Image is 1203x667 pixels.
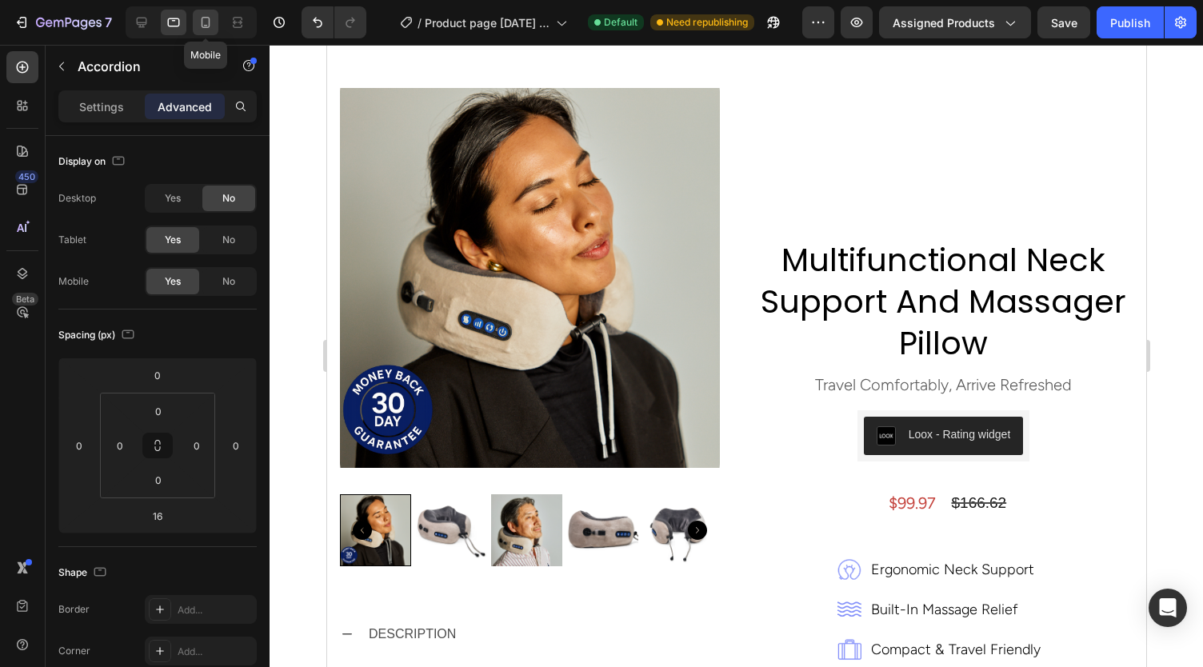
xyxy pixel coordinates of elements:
button: Loox - Rating widget [537,372,697,410]
span: Need republishing [666,15,748,30]
span: Product page [DATE] design [425,14,550,31]
div: Publish [1110,14,1150,31]
p: Accordion [78,57,214,76]
button: Publish [1097,6,1164,38]
span: Yes [165,274,181,289]
input: 0px [142,468,174,492]
div: Beta [12,293,38,306]
div: Loox - Rating widget [582,381,684,398]
button: Assigned Products [879,6,1031,38]
span: No [222,191,235,206]
div: 450 [15,170,38,183]
div: Undo/Redo [302,6,366,38]
div: Add... [178,603,253,617]
a: multifunctional neck support and massager pillow [426,193,806,321]
div: Shape [58,562,110,584]
div: Border [58,602,90,617]
div: Tablet [58,233,86,247]
span: No [222,233,235,247]
p: travel comfortably, arrive refreshed [428,322,805,357]
p: 7 [105,13,112,32]
div: Corner [58,644,90,658]
input: 0px [142,399,174,423]
span: Yes [165,233,181,247]
p: built-in massage relief [544,547,690,582]
p: Settings [79,98,124,115]
div: Open Intercom Messenger [1149,589,1187,627]
div: Display on [58,151,128,173]
span: Save [1051,16,1077,30]
p: compact & travel friendly [544,587,713,622]
p: DESCRIPTION [42,578,129,601]
input: 0px [108,433,132,457]
button: Carousel Next Arrow [361,476,380,495]
span: Default [604,15,637,30]
div: Mobile [58,274,89,289]
img: loox.png [550,381,569,401]
div: $166.62 [623,443,807,473]
button: Save [1037,6,1090,38]
div: $99.97 [426,439,610,477]
span: Assigned Products [893,14,995,31]
div: Desktop [58,191,96,206]
p: ergonomic neck support [544,507,707,542]
span: No [222,274,235,289]
span: Yes [165,191,181,206]
div: Add... [178,645,253,659]
span: / [418,14,422,31]
input: l [142,504,174,528]
input: 0px [185,433,209,457]
p: Advanced [158,98,212,115]
button: 7 [6,6,119,38]
iframe: Design area [327,45,1146,667]
div: Spacing (px) [58,325,138,346]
